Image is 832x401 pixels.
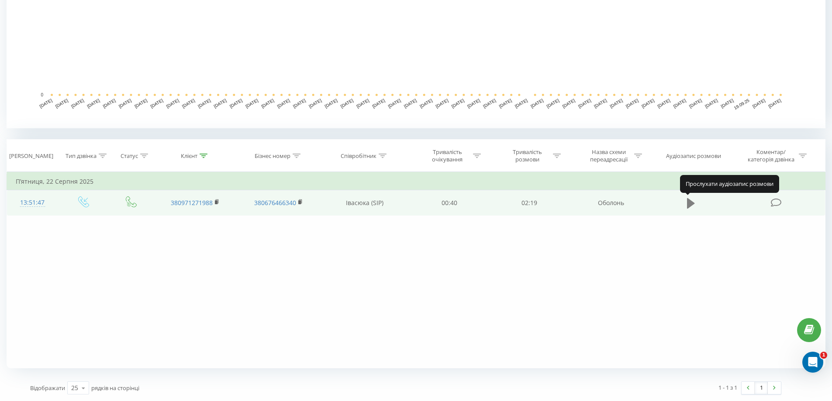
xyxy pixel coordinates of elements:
text: [DATE] [577,98,592,109]
text: [DATE] [688,98,703,109]
text: [DATE] [86,98,100,109]
text: [DATE] [70,98,85,109]
text: [DATE] [340,98,354,109]
text: [DATE] [482,98,497,109]
text: 19.09.25 [733,98,750,110]
text: [DATE] [403,98,418,109]
div: Тип дзвінка [66,152,97,160]
text: [DATE] [371,98,386,109]
text: [DATE] [55,98,69,109]
text: [DATE] [704,98,718,109]
div: Бізнес номер [255,152,290,160]
div: Коментар/категорія дзвінка [746,148,797,163]
text: [DATE] [641,98,655,109]
text: [DATE] [593,98,608,109]
text: [DATE] [292,98,307,109]
div: Назва схеми переадресації [585,148,632,163]
span: рядків на сторінці [91,384,139,392]
text: [DATE] [720,98,735,109]
a: 380971271988 [171,199,213,207]
td: Івасюка (SIP) [320,190,410,216]
text: [DATE] [387,98,402,109]
text: [DATE] [609,98,624,109]
text: [DATE] [39,98,53,109]
text: [DATE] [419,98,433,109]
text: [DATE] [324,98,338,109]
text: [DATE] [150,98,164,109]
text: [DATE] [197,98,211,109]
td: 00:40 [410,190,490,216]
td: Оболонь [569,190,652,216]
div: Статус [121,152,138,160]
div: Співробітник [341,152,376,160]
text: [DATE] [752,98,766,109]
div: Аудіозапис розмови [666,152,721,160]
text: [DATE] [466,98,481,109]
span: 1 [820,352,827,359]
td: П’ятниця, 22 Серпня 2025 [7,173,825,190]
text: [DATE] [166,98,180,109]
text: [DATE] [498,98,513,109]
text: [DATE] [451,98,465,109]
text: [DATE] [260,98,275,109]
a: 1 [755,382,768,394]
text: [DATE] [356,98,370,109]
div: 13:51:47 [16,194,49,211]
text: [DATE] [245,98,259,109]
text: [DATE] [530,98,544,109]
iframe: Intercom live chat [802,352,823,373]
div: Тривалість очікування [424,148,471,163]
text: [DATE] [545,98,560,109]
text: [DATE] [118,98,132,109]
div: Тривалість розмови [504,148,551,163]
div: [PERSON_NAME] [9,152,53,160]
div: 1 - 1 з 1 [718,383,737,392]
text: [DATE] [562,98,576,109]
text: [DATE] [308,98,322,109]
text: [DATE] [229,98,243,109]
text: [DATE] [276,98,291,109]
text: [DATE] [134,98,148,109]
a: 380676466340 [254,199,296,207]
text: [DATE] [435,98,449,109]
text: [DATE] [625,98,639,109]
text: [DATE] [102,98,117,109]
text: [DATE] [514,98,528,109]
div: 25 [71,384,78,392]
text: [DATE] [181,98,196,109]
text: [DATE] [767,98,782,109]
text: 0 [41,93,43,97]
text: [DATE] [656,98,671,109]
span: Відображати [30,384,65,392]
text: [DATE] [673,98,687,109]
td: 02:19 [490,190,570,216]
div: Клієнт [181,152,197,160]
div: Прослухати аудіозапис розмови [680,175,779,192]
text: [DATE] [213,98,228,109]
